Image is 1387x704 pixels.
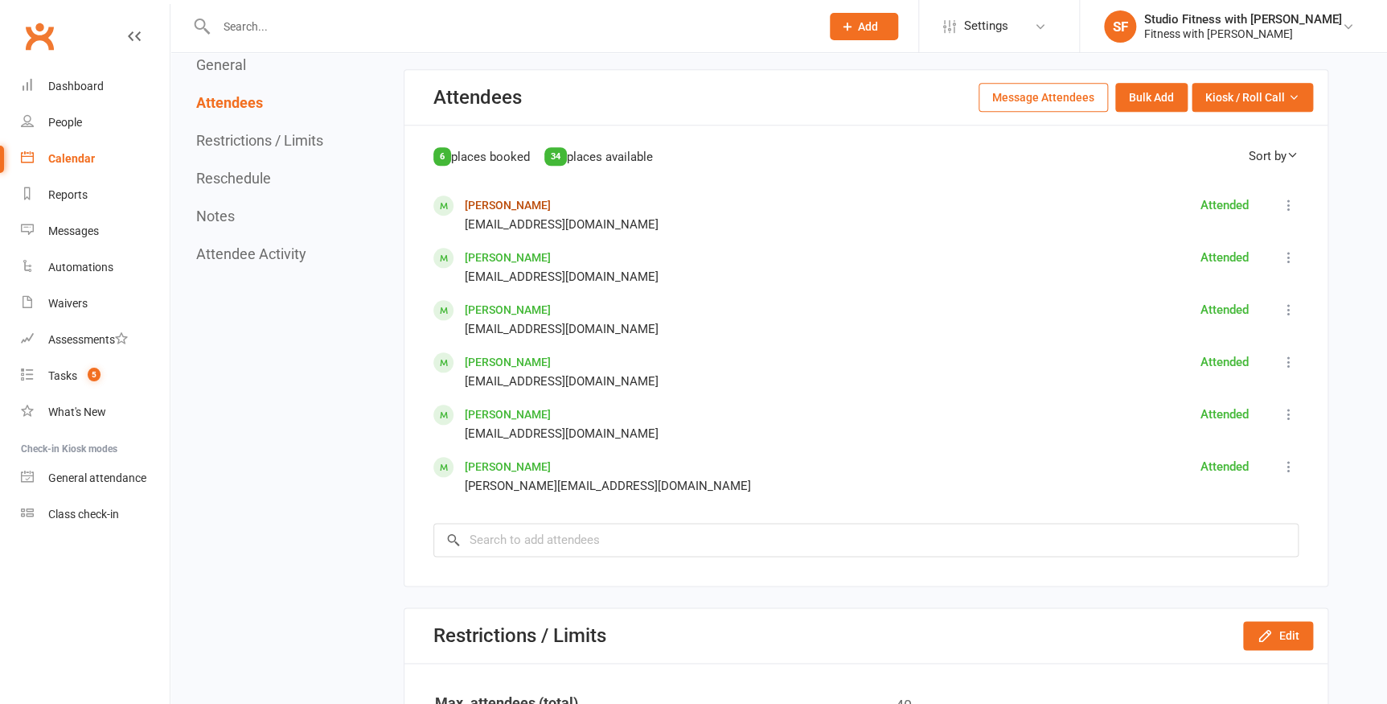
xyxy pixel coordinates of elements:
[451,150,530,164] span: places booked
[544,147,567,166] div: 34
[196,245,306,262] button: Attendee Activity
[1144,27,1342,41] div: Fitness with [PERSON_NAME]
[465,372,659,391] div: [EMAIL_ADDRESS][DOMAIN_NAME]
[465,267,659,286] div: [EMAIL_ADDRESS][DOMAIN_NAME]
[48,406,106,418] div: What's New
[196,170,271,187] button: Reschedule
[21,322,170,358] a: Assessments
[830,13,898,40] button: Add
[48,333,128,346] div: Assessments
[21,460,170,496] a: General attendance kiosk mode
[433,147,451,166] div: 6
[21,213,170,249] a: Messages
[48,224,99,237] div: Messages
[465,251,551,264] a: [PERSON_NAME]
[21,249,170,286] a: Automations
[88,368,101,381] span: 5
[465,215,659,234] div: [EMAIL_ADDRESS][DOMAIN_NAME]
[21,141,170,177] a: Calendar
[48,152,95,165] div: Calendar
[979,83,1108,112] button: Message Attendees
[1200,405,1249,424] div: Attended
[964,8,1008,44] span: Settings
[465,408,551,421] a: [PERSON_NAME]
[21,105,170,141] a: People
[433,624,606,647] div: Restrictions / Limits
[1144,12,1342,27] div: Studio Fitness with [PERSON_NAME]
[21,358,170,394] a: Tasks 5
[48,508,119,521] div: Class check-in
[1200,352,1249,372] div: Attended
[21,177,170,213] a: Reports
[196,94,263,111] button: Attendees
[21,68,170,105] a: Dashboard
[19,16,60,56] a: Clubworx
[196,56,246,73] button: General
[196,208,235,224] button: Notes
[48,80,104,93] div: Dashboard
[1205,89,1285,106] span: Kiosk / Roll Call
[465,460,551,473] a: [PERSON_NAME]
[1200,196,1249,215] div: Attended
[1192,83,1313,112] button: Kiosk / Roll Call
[1200,457,1249,476] div: Attended
[1200,248,1249,267] div: Attended
[465,476,751,496] div: [PERSON_NAME][EMAIL_ADDRESS][DOMAIN_NAME]
[465,424,659,443] div: [EMAIL_ADDRESS][DOMAIN_NAME]
[196,132,323,149] button: Restrictions / Limits
[1243,621,1313,650] button: Edit
[1249,146,1299,166] div: Sort by
[465,319,659,339] div: [EMAIL_ADDRESS][DOMAIN_NAME]
[48,369,77,382] div: Tasks
[48,297,88,310] div: Waivers
[48,261,113,274] div: Automations
[21,286,170,322] a: Waivers
[48,116,82,129] div: People
[465,199,551,212] a: [PERSON_NAME]
[465,303,551,316] a: [PERSON_NAME]
[48,471,146,484] div: General attendance
[567,150,653,164] span: places available
[433,86,522,109] div: Attendees
[21,394,170,430] a: What's New
[433,523,1299,557] input: Search to add attendees
[21,496,170,533] a: Class kiosk mode
[48,188,88,201] div: Reports
[1115,83,1188,112] button: Bulk Add
[1200,300,1249,319] div: Attended
[211,15,809,38] input: Search...
[1104,10,1136,43] div: SF
[858,20,878,33] span: Add
[465,356,551,368] a: [PERSON_NAME]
